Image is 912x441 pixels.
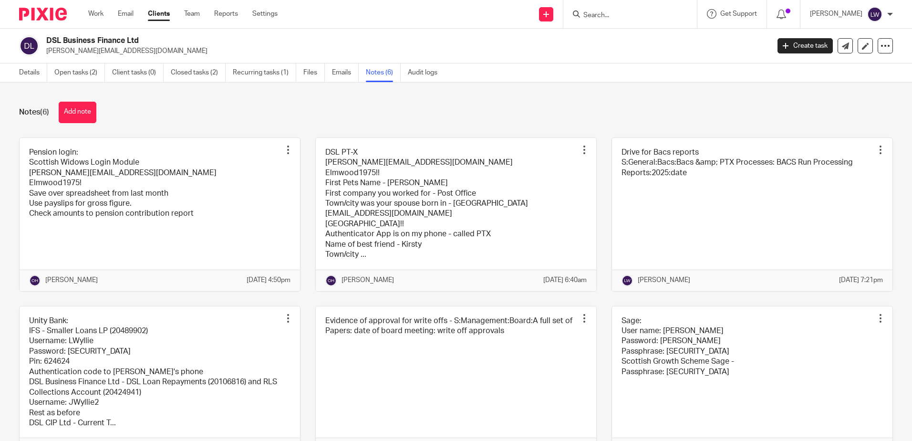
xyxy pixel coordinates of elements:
img: svg%3E [325,275,337,286]
span: Get Support [720,10,757,17]
h1: Notes [19,107,49,117]
a: Audit logs [408,63,445,82]
span: (6) [40,108,49,116]
a: Settings [252,9,278,19]
a: Create task [777,38,833,53]
img: svg%3E [19,36,39,56]
button: Add note [59,102,96,123]
a: Open tasks (2) [54,63,105,82]
a: Clients [148,9,170,19]
a: Recurring tasks (1) [233,63,296,82]
a: Files [303,63,325,82]
a: Notes (6) [366,63,401,82]
a: Emails [332,63,359,82]
a: Team [184,9,200,19]
p: [PERSON_NAME] [638,275,690,285]
h2: DSL Business Finance Ltd [46,36,620,46]
input: Search [582,11,668,20]
a: Email [118,9,134,19]
img: svg%3E [867,7,882,22]
p: [DATE] 4:50pm [247,275,290,285]
img: svg%3E [622,275,633,286]
p: [DATE] 6:40am [543,275,587,285]
a: Work [88,9,104,19]
a: Client tasks (0) [112,63,164,82]
p: [DATE] 7:21pm [839,275,883,285]
p: [PERSON_NAME][EMAIL_ADDRESS][DOMAIN_NAME] [46,46,763,56]
a: Details [19,63,47,82]
p: [PERSON_NAME] [342,275,394,285]
a: Closed tasks (2) [171,63,226,82]
a: Reports [214,9,238,19]
img: svg%3E [29,275,41,286]
p: [PERSON_NAME] [45,275,98,285]
p: [PERSON_NAME] [810,9,862,19]
img: Pixie [19,8,67,21]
